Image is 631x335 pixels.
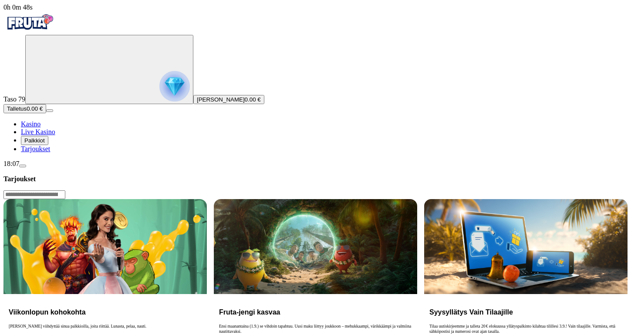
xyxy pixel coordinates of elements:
span: user session time [3,3,33,11]
h3: Fruta-jengi kasvaa [219,308,412,316]
button: reward iconPalkkiot [21,136,48,145]
input: Search [3,190,65,199]
span: Kasino [21,120,40,128]
img: reward progress [159,71,190,102]
button: menu [19,165,26,167]
span: Live Kasino [21,128,55,135]
span: Palkkiot [24,137,45,144]
span: Talletus [7,105,27,112]
a: Fruta [3,27,56,34]
button: reward progress [25,35,193,104]
span: 0.00 € [27,105,43,112]
button: menu [46,109,53,112]
img: Fruta-jengi kasvaa [214,199,417,294]
a: diamond iconKasino [21,120,40,128]
button: [PERSON_NAME]0.00 € [193,95,264,104]
span: Taso 79 [3,95,25,103]
nav: Primary [3,11,628,153]
h3: Viikonlopun kohokohta [9,308,202,316]
h3: Tarjoukset [3,175,628,183]
span: 18:07 [3,160,19,167]
span: Tarjoukset [21,145,50,152]
a: gift-inverted iconTarjoukset [21,145,50,152]
h3: Syysyllätys Vain Tilaajille [429,308,622,316]
span: [PERSON_NAME] [197,96,245,103]
a: poker-chip iconLive Kasino [21,128,55,135]
img: Syysyllätys Vain Tilaajille [424,199,628,294]
button: Talletusplus icon0.00 € [3,104,46,113]
img: Fruta [3,11,56,33]
img: Viikonlopun kohokohta [3,199,207,294]
span: 0.00 € [245,96,261,103]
